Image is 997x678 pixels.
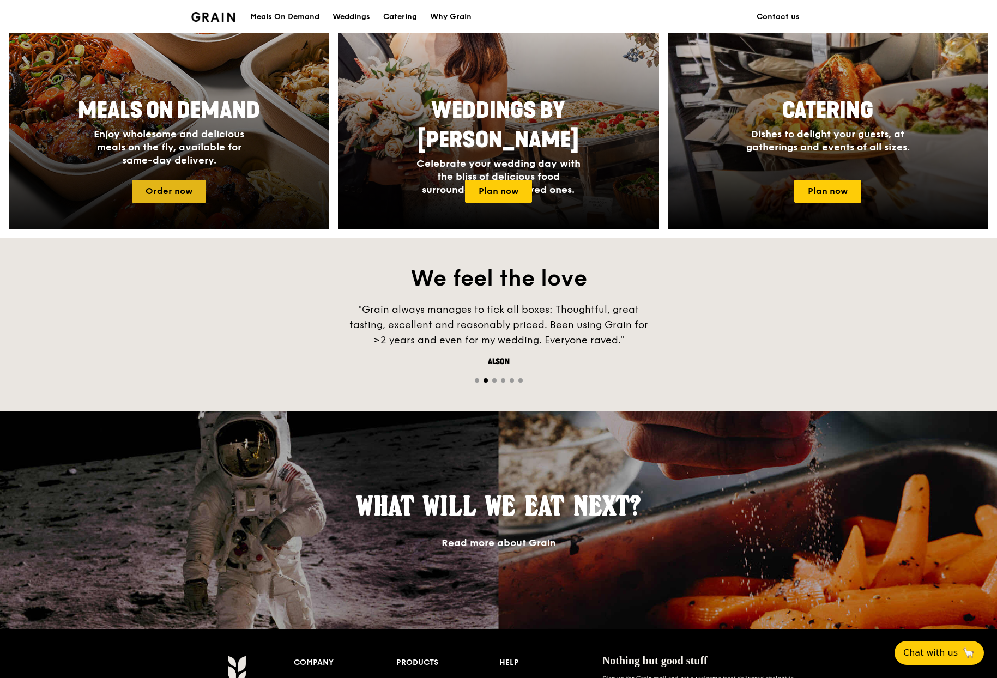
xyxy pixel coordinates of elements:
[333,1,370,33] div: Weddings
[465,180,532,203] a: Plan now
[492,378,497,383] span: Go to slide 3
[335,356,662,367] div: Alson
[250,1,319,33] div: Meals On Demand
[510,378,514,383] span: Go to slide 5
[895,641,984,665] button: Chat with us🦙
[518,378,523,383] span: Go to slide 6
[94,128,244,166] span: Enjoy wholesome and delicious meals on the fly, available for same-day delivery.
[356,490,641,522] span: What will we eat next?
[191,12,235,22] img: Grain
[396,655,499,670] div: Products
[430,1,472,33] div: Why Grain
[903,646,958,659] span: Chat with us
[746,128,910,153] span: Dishes to delight your guests, at gatherings and events of all sizes.
[294,655,397,670] div: Company
[132,180,206,203] a: Order now
[602,655,708,667] span: Nothing but good stuff
[442,537,556,549] a: Read more about Grain
[383,1,417,33] div: Catering
[335,302,662,348] div: "Grain always manages to tick all boxes: Thoughtful, great tasting, excellent and reasonably pric...
[416,158,581,196] span: Celebrate your wedding day with the bliss of delicious food surrounded by your loved ones.
[377,1,424,33] a: Catering
[475,378,479,383] span: Go to slide 1
[78,98,260,124] span: Meals On Demand
[962,646,975,659] span: 🦙
[499,655,602,670] div: Help
[418,98,579,153] span: Weddings by [PERSON_NAME]
[484,378,488,383] span: Go to slide 2
[501,378,505,383] span: Go to slide 4
[794,180,861,203] a: Plan now
[750,1,806,33] a: Contact us
[424,1,478,33] a: Why Grain
[782,98,873,124] span: Catering
[326,1,377,33] a: Weddings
